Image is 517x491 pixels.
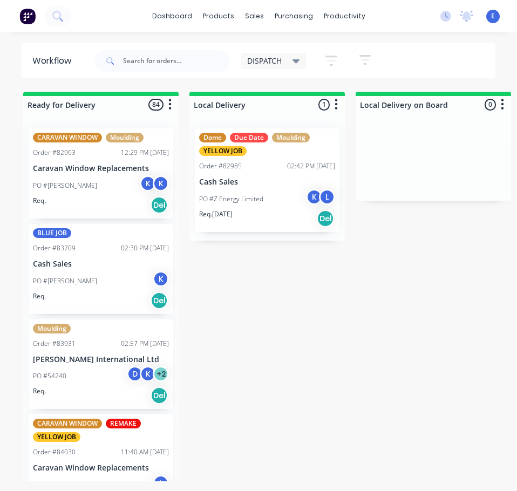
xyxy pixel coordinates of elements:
p: Req. [33,196,46,206]
p: PO #54240 [33,371,66,381]
div: BLUE JOBOrder #8370902:30 PM [DATE]Cash SalesPO #[PERSON_NAME]KReq.Del [29,224,173,314]
div: 02:30 PM [DATE] [121,243,169,253]
p: Req. [33,291,46,301]
div: Order #84030 [33,447,76,457]
div: L [153,475,169,491]
div: REMAKE [106,419,141,428]
p: Req. [DATE] [199,209,233,219]
div: L [319,189,335,205]
div: K [140,366,156,382]
p: Caravan Window Replacements [33,164,169,173]
a: dashboard [147,8,198,24]
div: CARAVAN WINDOW [33,133,102,142]
div: productivity [318,8,371,24]
div: K [306,189,322,205]
p: PO #[PERSON_NAME] [33,181,97,190]
div: K [140,175,156,192]
div: 11:40 AM [DATE] [121,447,169,457]
p: PO #Z Energy Limited [199,194,263,204]
div: 02:42 PM [DATE] [287,161,335,171]
div: purchasing [269,8,318,24]
p: Cash Sales [199,178,335,187]
input: Search for orders... [123,50,230,72]
div: Order #82985 [199,161,242,171]
div: DomeDue DateMouldingYELLOW JOBOrder #8298502:42 PM [DATE]Cash SalesPO #Z Energy LimitedKLReq.[DAT... [195,128,339,232]
div: Dome [199,133,226,142]
div: + 2 [153,366,169,382]
div: K [153,271,169,287]
div: CARAVAN WINDOW [33,419,102,428]
div: CARAVAN WINDOWMouldingOrder #8290312:29 PM [DATE]Caravan Window ReplacementsPO #[PERSON_NAME]KKRe... [29,128,173,219]
div: Moulding [272,133,310,142]
div: Moulding [33,324,71,333]
div: YELLOW JOB [199,146,247,156]
div: Workflow [32,54,77,67]
p: Caravan Window Replacements [33,463,169,473]
div: Del [151,292,168,309]
div: D [127,366,143,382]
div: Del [317,210,334,227]
div: Order #83709 [33,243,76,253]
div: YELLOW JOB [33,432,80,442]
p: Req. [33,386,46,396]
div: Due Date [230,133,268,142]
div: K [153,175,169,192]
div: MouldingOrder #8393102:57 PM [DATE][PERSON_NAME] International LtdPO #54240DK+2Req.Del [29,319,173,410]
p: [PERSON_NAME] International Ltd [33,355,169,364]
div: Del [151,387,168,404]
div: Del [151,196,168,214]
span: DISPATCH [247,55,282,66]
p: PO #[PERSON_NAME] [33,480,97,490]
div: sales [240,8,269,24]
span: E [491,11,495,21]
div: 02:57 PM [DATE] [121,339,169,349]
div: 12:29 PM [DATE] [121,148,169,158]
p: Cash Sales [33,260,169,269]
div: BLUE JOB [33,228,71,238]
div: Moulding [106,133,144,142]
div: products [198,8,240,24]
p: PO #[PERSON_NAME] [33,276,97,286]
div: Order #83931 [33,339,76,349]
img: Factory [19,8,36,24]
div: Order #82903 [33,148,76,158]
